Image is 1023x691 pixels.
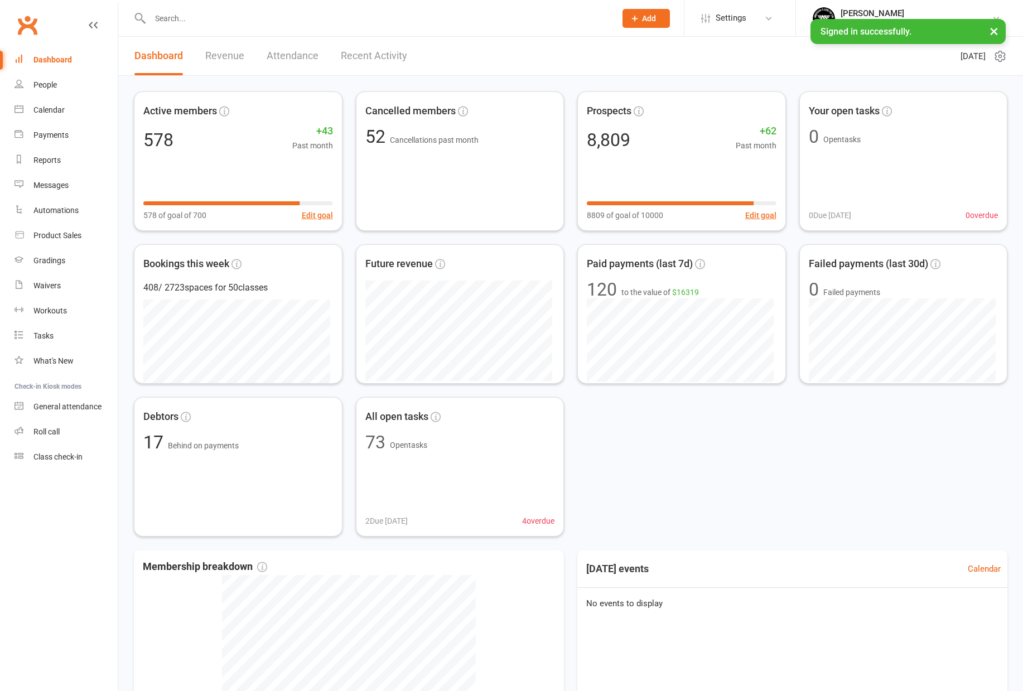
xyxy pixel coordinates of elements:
span: 52 [365,126,390,147]
div: Automations [33,206,79,215]
span: 4 overdue [522,515,554,527]
span: Bookings this week [143,256,229,272]
a: General attendance kiosk mode [15,394,118,419]
div: What's New [33,356,74,365]
a: Waivers [15,273,118,298]
a: Tasks [15,323,118,349]
a: Revenue [205,37,244,75]
div: 578 [143,131,173,149]
h3: [DATE] events [577,559,658,579]
a: People [15,73,118,98]
div: 0 [809,281,819,298]
span: $16319 [672,288,699,297]
span: All open tasks [365,409,428,425]
a: Workouts [15,298,118,323]
span: Open tasks [390,441,427,450]
span: to the value of [621,286,699,298]
button: Add [623,9,670,28]
span: Your open tasks [809,103,880,119]
a: Clubworx [13,11,41,39]
span: 8809 of goal of 10000 [587,209,663,221]
div: 120 [587,281,617,298]
a: Recent Activity [341,37,407,75]
a: Messages [15,173,118,198]
a: Dashboard [134,37,183,75]
span: Prospects [587,103,631,119]
a: Automations [15,198,118,223]
span: 0 overdue [966,209,998,221]
span: Debtors [143,409,178,425]
span: Signed in successfully. [821,26,911,37]
span: 17 [143,432,168,453]
a: Reports [15,148,118,173]
a: Calendar [15,98,118,123]
div: 0 [809,128,819,146]
div: Reports [33,156,61,165]
span: 578 of goal of 700 [143,209,206,221]
span: 2 Due [DATE] [365,515,408,527]
div: No events to display [573,588,1012,619]
span: Settings [716,6,746,31]
div: 73 [365,433,385,451]
a: Product Sales [15,223,118,248]
a: Payments [15,123,118,148]
span: Open tasks [823,135,861,144]
span: Past month [736,139,776,152]
img: thumb_image1704201953.png [813,7,835,30]
div: Messages [33,181,69,190]
span: Add [642,14,656,23]
span: +62 [736,123,776,139]
div: 408 / 2723 spaces for 50 classes [143,281,333,295]
span: Failed payments [823,286,880,298]
span: Paid payments (last 7d) [587,256,693,272]
div: Tasks [33,331,54,340]
div: Payments [33,131,69,139]
a: What's New [15,349,118,374]
a: Gradings [15,248,118,273]
span: Membership breakdown [143,559,267,575]
div: Calendar [33,105,65,114]
span: Cancelled members [365,103,456,119]
span: Behind on payments [168,441,239,450]
div: [PERSON_NAME] [841,8,992,18]
a: Dashboard [15,47,118,73]
span: Failed payments (last 30d) [809,256,928,272]
div: Dashboard [33,55,72,64]
input: Search... [147,11,608,26]
div: Workouts [33,306,67,315]
div: Gradings [33,256,65,265]
div: Product Sales [33,231,81,240]
div: Immersion MMA [PERSON_NAME] Waverley [841,18,992,28]
button: Edit goal [745,209,776,221]
div: 8,809 [587,131,630,149]
div: Class check-in [33,452,83,461]
button: Edit goal [302,209,333,221]
span: Active members [143,103,217,119]
span: +43 [292,123,333,139]
a: Attendance [267,37,319,75]
a: Class kiosk mode [15,444,118,470]
span: 0 Due [DATE] [809,209,851,221]
a: Calendar [968,562,1001,576]
div: People [33,80,57,89]
div: Roll call [33,427,60,436]
span: Future revenue [365,256,433,272]
span: Past month [292,139,333,152]
span: Cancellations past month [390,136,479,144]
span: [DATE] [961,50,986,63]
div: Waivers [33,281,61,290]
div: General attendance [33,402,102,411]
a: Roll call [15,419,118,444]
button: × [984,19,1004,43]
